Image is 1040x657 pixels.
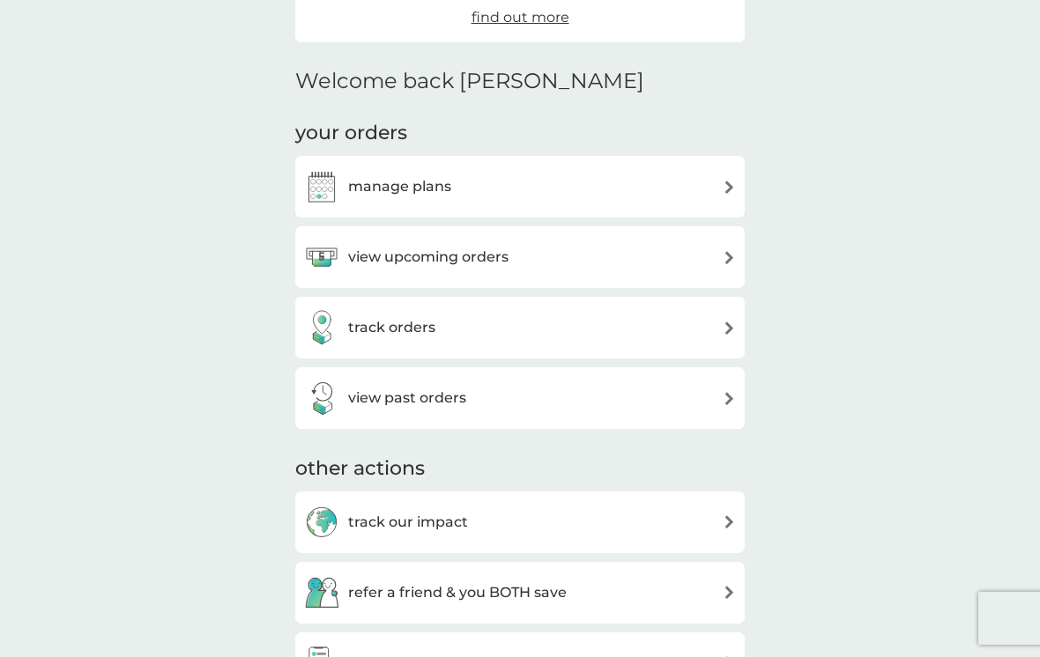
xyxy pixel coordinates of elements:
h3: refer a friend & you BOTH save [348,581,567,604]
h2: Welcome back [PERSON_NAME] [295,69,644,94]
h3: track our impact [348,511,468,534]
img: arrow right [723,181,736,194]
h3: view upcoming orders [348,246,509,269]
h3: track orders [348,316,435,339]
img: arrow right [723,586,736,599]
h3: other actions [295,455,425,483]
h3: view past orders [348,387,466,410]
img: arrow right [723,321,736,335]
a: find out more [472,6,569,29]
span: find out more [472,9,569,26]
h3: your orders [295,120,407,147]
img: arrow right [723,392,736,405]
h3: manage plans [348,175,451,198]
img: arrow right [723,515,736,528]
img: arrow right [723,251,736,264]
